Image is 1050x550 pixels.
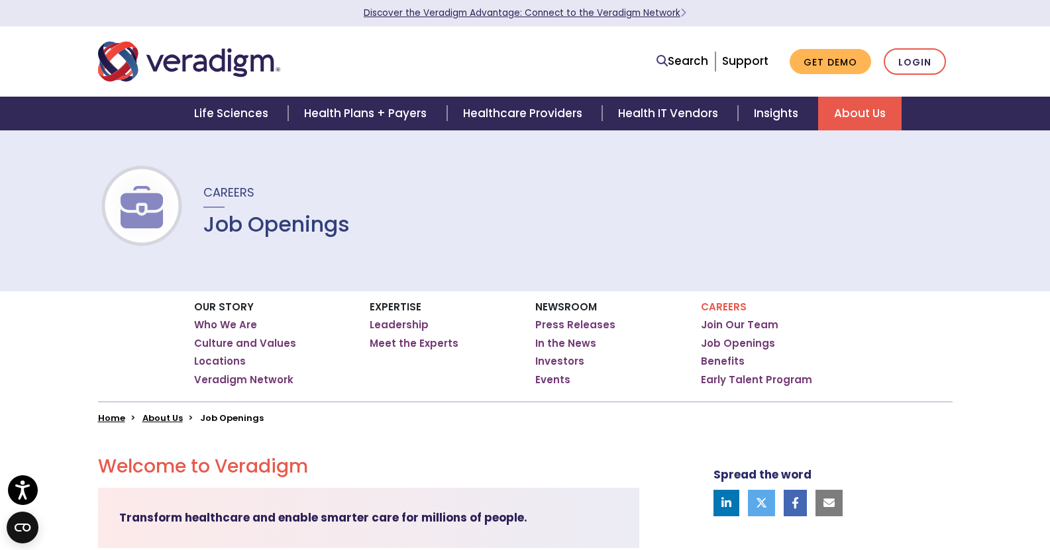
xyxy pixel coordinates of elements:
a: Join Our Team [701,318,778,332]
a: Healthcare Providers [447,97,602,130]
a: Life Sciences [178,97,288,130]
a: Login [884,48,946,75]
a: Health Plans + Payers [288,97,446,130]
h2: Welcome to Veradigm [98,455,639,478]
a: Insights [738,97,818,130]
a: Investors [535,355,584,368]
a: Support [722,53,768,69]
a: Events [535,373,570,387]
a: Culture and Values [194,337,296,350]
span: Learn More [680,7,686,19]
a: Discover the Veradigm Advantage: Connect to the Veradigm NetworkLearn More [364,7,686,19]
a: Home [98,412,125,424]
a: Health IT Vendors [602,97,738,130]
a: In the News [535,337,596,350]
a: About Us [818,97,902,130]
a: Press Releases [535,318,615,332]
a: Benefits [701,355,745,368]
a: Early Talent Program [701,373,812,387]
img: Veradigm logo [98,40,280,83]
a: Get Demo [790,49,871,75]
a: Leadership [370,318,429,332]
strong: Transform healthcare and enable smarter care for millions of people. [119,510,527,526]
a: Meet the Experts [370,337,458,350]
a: Search [656,52,708,70]
strong: Spread the word [713,467,812,482]
a: Who We Are [194,318,257,332]
h1: Job Openings [203,212,350,237]
a: Job Openings [701,337,775,350]
a: About Us [142,412,183,424]
span: Careers [203,184,254,201]
button: Open CMP widget [7,512,38,543]
a: Locations [194,355,246,368]
a: Veradigm Network [194,373,293,387]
